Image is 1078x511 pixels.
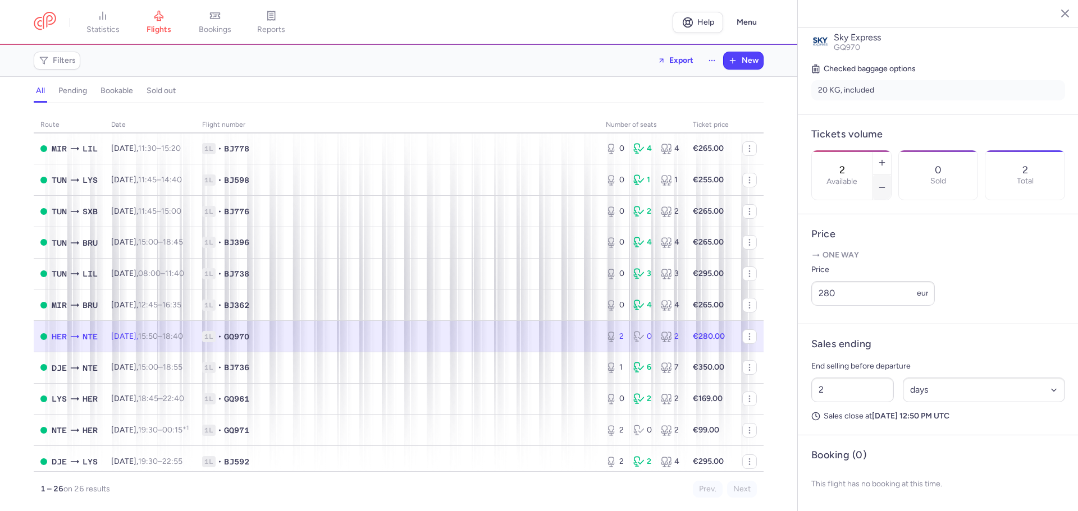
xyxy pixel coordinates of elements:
a: reports [243,10,299,35]
div: 2 [661,425,679,436]
div: 1 [633,174,652,186]
span: – [138,269,184,278]
span: HER [52,330,67,343]
span: • [218,393,222,404]
span: – [138,206,181,216]
div: 2 [633,456,652,467]
span: 1L [202,393,216,404]
span: – [138,175,182,185]
span: – [138,300,181,310]
span: BJ362 [224,300,249,311]
strong: [DATE] 12:50 PM UTC [872,411,949,421]
span: BRU [83,299,98,311]
span: 1L [202,425,216,436]
div: 7 [661,362,679,373]
th: Ticket price [686,117,736,133]
sup: +1 [182,424,189,431]
h4: Price [811,228,1065,241]
span: – [138,362,182,372]
a: CitizenPlane red outlined logo [34,12,56,33]
span: SXB [83,205,98,218]
div: 4 [661,143,679,154]
input: ## [811,378,894,402]
div: 0 [606,393,624,404]
p: Total [1017,177,1034,186]
strong: €350.00 [693,362,724,372]
div: 0 [606,206,624,217]
div: 0 [633,425,652,436]
button: New [724,52,763,69]
strong: €265.00 [693,206,724,216]
button: Filters [34,52,80,69]
input: --- [811,281,935,306]
time: 18:45 [163,237,183,247]
span: HER [83,393,98,405]
h4: Booking (0) [811,449,866,462]
span: – [138,394,184,403]
div: 4 [633,143,652,154]
span: eur [917,288,929,298]
button: Next [727,481,757,498]
span: • [218,174,222,186]
span: – [138,425,189,435]
strong: €169.00 [693,394,723,403]
span: [DATE], [111,269,184,278]
span: TUN [52,237,67,249]
button: Menu [730,12,764,33]
span: 1L [202,456,216,467]
span: NTE [83,330,98,343]
span: NTE [52,424,67,436]
a: Help [673,12,723,33]
time: 15:00 [138,237,158,247]
span: LIL [83,268,98,280]
span: BJ778 [224,143,249,154]
span: DJE [52,455,67,468]
th: route [34,117,104,133]
button: Export [650,52,701,70]
time: 11:45 [138,175,157,185]
div: 4 [661,237,679,248]
div: 1 [606,362,624,373]
strong: €280.00 [693,332,725,341]
span: reports [257,25,285,35]
span: 1L [202,237,216,248]
span: Help [697,18,714,26]
span: 1L [202,268,216,279]
p: This flight has no booking at this time. [811,471,1065,498]
span: bookings [199,25,231,35]
span: [DATE], [111,394,184,403]
span: [DATE], [111,206,181,216]
th: Flight number [195,117,599,133]
span: TUN [52,205,67,218]
div: 0 [606,174,624,186]
div: 2 [606,425,624,436]
span: LIL [83,142,98,155]
h4: Sales ending [811,338,871,351]
time: 11:30 [138,144,157,153]
span: • [218,268,222,279]
span: • [218,331,222,342]
span: • [218,362,222,373]
li: 20 KG, included [811,80,1065,100]
th: number of seats [599,117,686,133]
span: LYS [52,393,67,405]
p: 0 [935,164,942,176]
th: date [104,117,195,133]
p: Sold [930,177,946,186]
div: 3 [661,268,679,279]
div: 3 [633,268,652,279]
div: 2 [661,331,679,342]
span: MIR [52,299,67,311]
span: LYS [83,455,98,468]
label: Available [826,177,857,186]
div: 6 [633,362,652,373]
span: 1L [202,331,216,342]
time: 15:00 [161,206,181,216]
span: BRU [83,237,98,249]
time: 15:00 [138,362,158,372]
div: 1 [661,174,679,186]
span: [DATE], [111,175,182,185]
strong: €295.00 [693,457,724,466]
span: 1L [202,174,216,186]
p: One way [811,250,1065,261]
